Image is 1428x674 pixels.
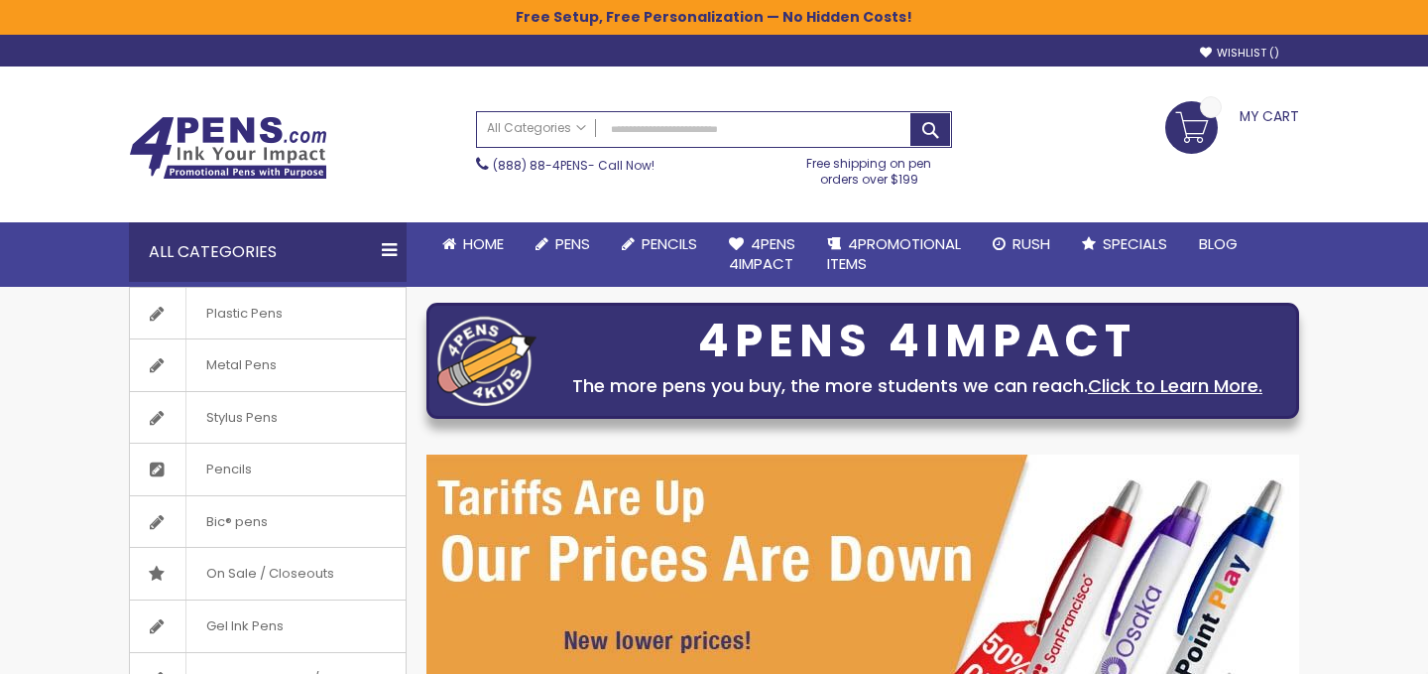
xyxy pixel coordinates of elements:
[129,116,327,180] img: 4Pens Custom Pens and Promotional Products
[786,148,953,188] div: Free shipping on pen orders over $199
[546,321,1288,362] div: 4PENS 4IMPACT
[437,316,536,406] img: four_pen_logo.png
[487,120,586,136] span: All Categories
[493,157,654,174] span: - Call Now!
[827,233,961,274] span: 4PROMOTIONAL ITEMS
[520,222,606,266] a: Pens
[185,339,297,391] span: Metal Pens
[1012,233,1050,254] span: Rush
[1088,373,1262,398] a: Click to Learn More.
[977,222,1066,266] a: Rush
[546,372,1288,400] div: The more pens you buy, the more students we can reach.
[493,157,588,174] a: (888) 88-4PENS
[130,288,406,339] a: Plastic Pens
[185,444,272,495] span: Pencils
[713,222,811,287] a: 4Pens4impact
[555,233,590,254] span: Pens
[185,496,288,548] span: Bic® pens
[729,233,795,274] span: 4Pens 4impact
[477,112,596,145] a: All Categories
[606,222,713,266] a: Pencils
[129,222,407,282] div: All Categories
[1103,233,1167,254] span: Specials
[130,444,406,495] a: Pencils
[185,288,302,339] span: Plastic Pens
[642,233,697,254] span: Pencils
[130,392,406,444] a: Stylus Pens
[130,339,406,391] a: Metal Pens
[1066,222,1183,266] a: Specials
[1200,46,1279,61] a: Wishlist
[185,392,297,444] span: Stylus Pens
[463,233,504,254] span: Home
[130,496,406,548] a: Bic® pens
[185,601,303,652] span: Gel Ink Pens
[130,548,406,600] a: On Sale / Closeouts
[130,601,406,652] a: Gel Ink Pens
[1199,233,1238,254] span: Blog
[185,548,354,600] span: On Sale / Closeouts
[1183,222,1253,266] a: Blog
[426,222,520,266] a: Home
[811,222,977,287] a: 4PROMOTIONALITEMS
